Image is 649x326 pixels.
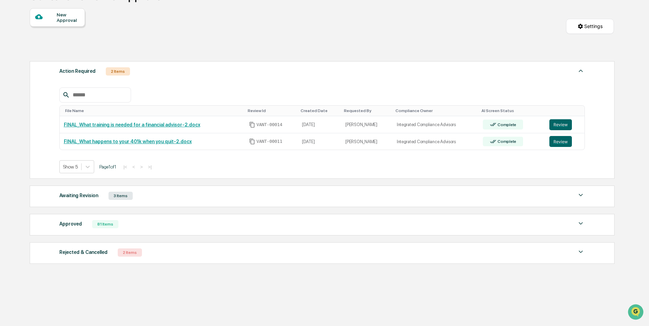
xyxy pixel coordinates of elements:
[4,96,46,109] a: 🔎Data Lookup
[59,219,82,228] div: Approved
[64,122,200,127] a: FINAL_What training is needed for a financial advisor-2.docx
[116,54,124,63] button: Start new chat
[298,133,341,150] td: [DATE]
[14,86,44,93] span: Preclearance
[146,164,154,170] button: >|
[257,139,283,144] span: VANT-00011
[49,87,55,92] div: 🗄️
[57,12,80,23] div: New Approval
[577,248,585,256] img: caret
[496,139,516,144] div: Complete
[4,83,47,96] a: 🖐️Preclearance
[566,19,614,34] button: Settings
[59,67,96,76] div: Action Required
[577,67,585,75] img: caret
[64,139,192,144] a: FINAL_What happens to your 401k when you quit-2.docx
[65,108,242,113] div: Toggle SortBy
[130,164,137,170] button: <
[7,14,124,25] p: How can we help?
[551,108,582,113] div: Toggle SortBy
[23,59,86,65] div: We're available if you need us!
[106,67,130,76] div: 2 Items
[99,164,116,169] span: Page 1 of 1
[481,108,543,113] div: Toggle SortBy
[118,248,142,257] div: 2 Items
[121,164,129,170] button: |<
[23,52,112,59] div: Start new chat
[109,192,133,200] div: 3 Items
[395,108,476,113] div: Toggle SortBy
[47,83,87,96] a: 🗄️Attestations
[549,136,572,147] button: Review
[248,108,295,113] div: Toggle SortBy
[249,122,255,128] span: Copy Id
[7,87,12,92] div: 🖐️
[249,138,255,145] span: Copy Id
[549,136,580,147] a: Review
[48,116,83,121] a: Powered byPylon
[56,86,85,93] span: Attestations
[298,116,341,133] td: [DATE]
[59,248,107,257] div: Rejected & Cancelled
[92,220,118,228] div: 81 Items
[344,108,390,113] div: Toggle SortBy
[138,164,145,170] button: >
[14,99,43,106] span: Data Lookup
[257,122,283,127] span: VANT-00014
[393,116,479,133] td: Integrated Compliance Advisors
[627,303,646,322] iframe: Open customer support
[577,219,585,228] img: caret
[549,119,572,130] button: Review
[341,133,393,150] td: [PERSON_NAME]
[496,122,516,127] div: Complete
[7,100,12,105] div: 🔎
[341,116,393,133] td: [PERSON_NAME]
[7,52,19,65] img: 1746055101610-c473b297-6a78-478c-a979-82029cc54cd1
[301,108,338,113] div: Toggle SortBy
[549,119,580,130] a: Review
[577,191,585,199] img: caret
[393,133,479,150] td: Integrated Compliance Advisors
[59,191,98,200] div: Awaiting Revision
[68,116,83,121] span: Pylon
